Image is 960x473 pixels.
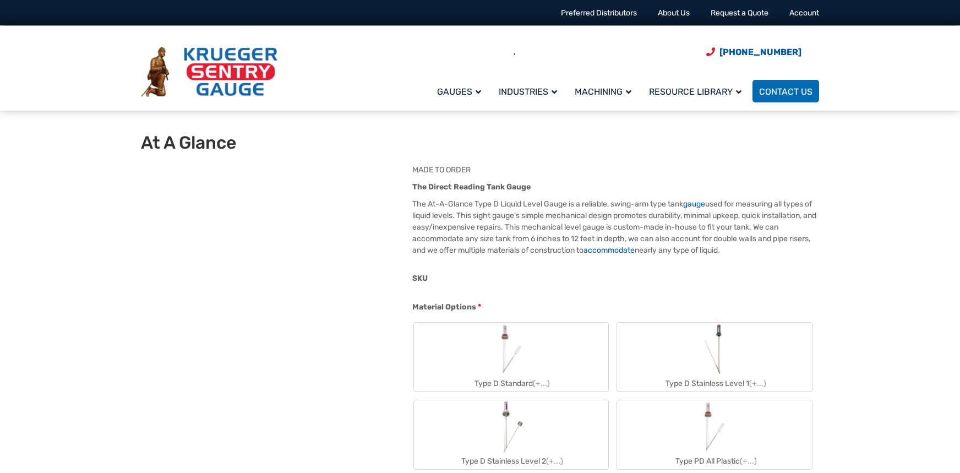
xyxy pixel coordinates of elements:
[700,323,729,376] img: Chemical Sight Gauge
[499,86,557,97] span: Industries
[412,165,471,175] span: MADE TO ORDER
[412,302,476,312] span: Material Options
[683,199,705,209] a: gauge
[141,47,277,97] img: Krueger Sentry Gauge
[412,198,819,256] p: The At-A-Glance Type D Liquid Level Gauge is a reliable, swing-arm type tank used for measuring a...
[412,274,428,283] span: SKU
[759,86,812,97] span: Contact Us
[649,86,741,97] span: Resource Library
[568,78,642,104] a: Machining
[412,182,531,192] strong: The Direct Reading Tank Gauge
[617,376,812,392] div: Type D Stainless Level 1
[658,8,690,18] a: About Us
[711,8,768,18] a: Request a Quote
[706,45,801,59] a: Phone Number (920) 434-8860
[617,400,812,469] label: Type PD All Plastic
[719,47,801,57] span: [PHONE_NUMBER]
[617,453,812,469] div: Type PD All Plastic
[749,379,766,388] span: (+...)
[478,301,481,313] abbr: required
[414,453,609,469] div: Type D Stainless Level 2
[437,86,481,97] span: Gauges
[561,8,637,18] a: Preferred Distributors
[575,86,631,97] span: Machining
[740,456,757,466] span: (+...)
[492,78,568,104] a: Industries
[583,246,635,255] a: accommodate
[141,132,412,153] h1: At A Glance
[789,8,819,18] a: Account
[617,323,812,392] label: Type D Stainless Level 1
[414,323,609,392] label: Type D Standard
[204,164,336,329] img: At A Glance
[414,376,609,392] div: Type D Standard
[546,456,563,466] span: (+...)
[533,379,550,388] span: (+...)
[414,400,609,469] label: Type D Stainless Level 2
[430,78,492,104] a: Gauges
[642,78,752,104] a: Resource Library
[752,80,819,102] a: Contact Us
